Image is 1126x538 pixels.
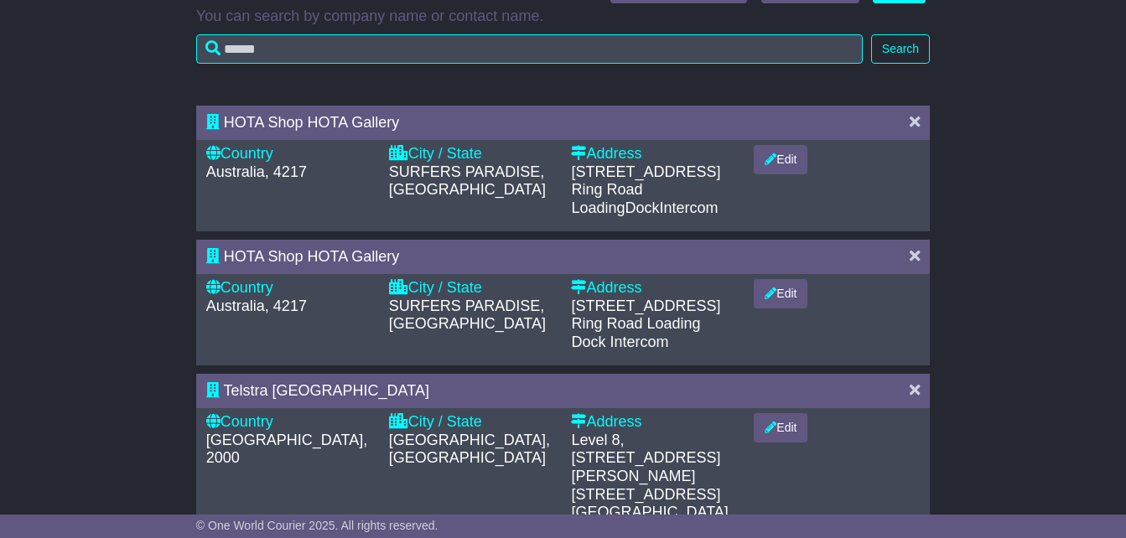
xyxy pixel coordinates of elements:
div: Address [571,145,737,163]
div: Country [206,413,372,432]
button: Edit [754,279,807,308]
button: Edit [754,413,807,442]
span: [STREET_ADDRESS] [571,297,720,314]
span: Ring Road Loading Dock Intercom [571,315,700,350]
div: City / State [389,413,555,432]
span: SURFERS PARADISE, [GEOGRAPHIC_DATA] [389,163,546,199]
span: Ring Road LoadingDockIntercom [571,181,718,216]
div: City / State [389,145,555,163]
span: [STREET_ADDRESS][GEOGRAPHIC_DATA] [571,486,728,521]
span: Australia, 4217 [206,163,307,180]
span: Australia, 4217 [206,297,307,314]
span: SURFERS PARADISE, [GEOGRAPHIC_DATA] [389,297,546,333]
button: Edit [754,145,807,174]
div: Country [206,145,372,163]
span: Telstra [GEOGRAPHIC_DATA] [224,382,429,399]
div: Country [206,279,372,297]
span: © One World Courier 2025. All rights reserved. [196,519,438,532]
span: [STREET_ADDRESS] [571,163,720,180]
span: HOTA Shop HOTA Gallery [224,248,399,265]
div: City / State [389,279,555,297]
span: HOTA Shop HOTA Gallery [224,114,399,131]
div: Address [571,413,737,432]
p: You can search by company name or contact name. [196,8,930,26]
div: Address [571,279,737,297]
span: [GEOGRAPHIC_DATA], 2000 [206,432,367,467]
span: [GEOGRAPHIC_DATA], [GEOGRAPHIC_DATA] [389,432,550,467]
button: Search [871,34,930,64]
span: Level 8, [STREET_ADDRESS][PERSON_NAME] [571,432,720,484]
